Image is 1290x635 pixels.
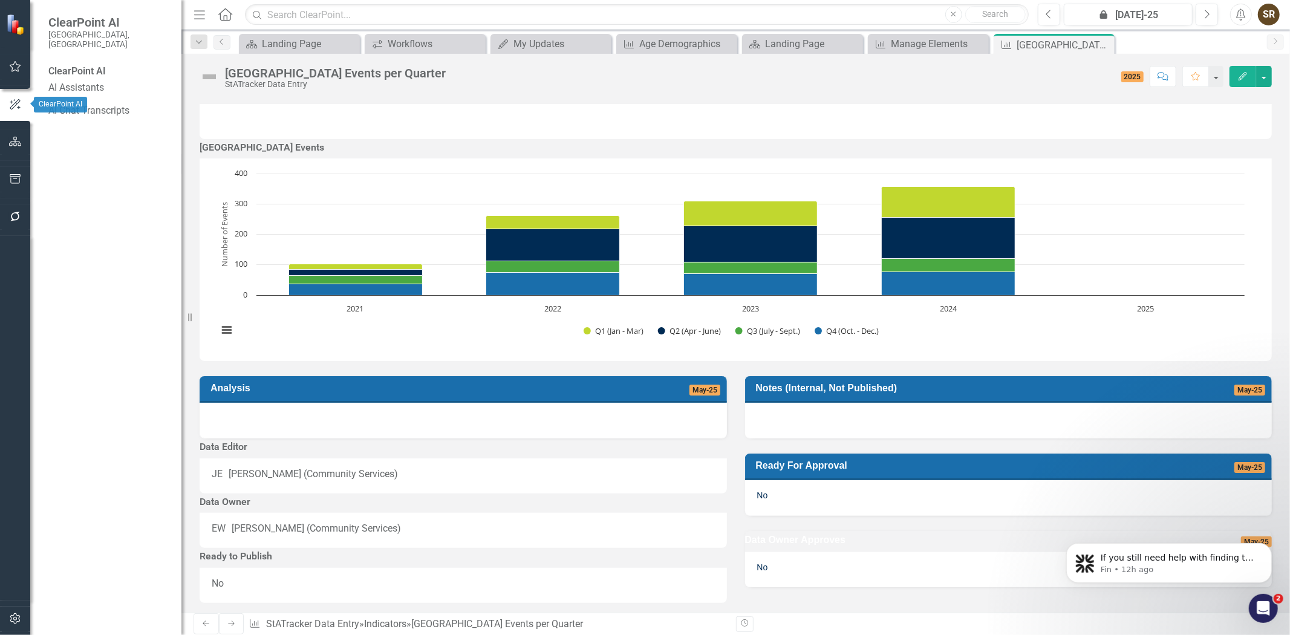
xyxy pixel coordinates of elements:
div: JE [212,467,223,481]
text: 400 [235,168,247,178]
h3: Analysis [210,382,498,394]
span: ClearPoint AI [48,15,169,30]
path: 2024, 76. Q4 (Oct. - Dec.). [882,272,1015,296]
span: May-25 [689,385,720,396]
div: EW [212,522,226,536]
path: 2022, 39. Q3 (July - Sept.). [486,261,620,273]
img: ClearPoint Strategy [6,13,27,34]
a: Indicators [364,618,406,630]
div: Landing Page [765,36,860,51]
svg: Interactive chart [212,168,1251,349]
path: 2021, 17. Q1 (Jan - Mar). [289,264,423,270]
span: No [757,562,768,572]
a: Workflows [368,36,483,51]
a: Manage Elements [871,36,986,51]
div: StATracker Data Entry [225,80,446,89]
a: AI Assistants [48,81,169,95]
text: Number of Events [219,202,230,267]
a: Landing Page [242,36,357,51]
text: 2025 [1138,303,1155,314]
path: 2024, 101. Q1 (Jan - Mar). [882,187,1015,218]
path: 2022, 104. Q2 (Apr - June). [486,229,620,261]
h3: Data Owner [200,497,727,507]
span: 2025 [1121,71,1144,82]
a: Landing Page [745,36,860,51]
a: StATracker Data Entry [266,618,359,630]
button: SR [1258,4,1280,25]
g: Q2 (Apr - June), bar series 2 of 4 with 5 bars. [289,174,1147,276]
text: Q1 (Jan - Mar) [595,325,643,336]
button: View chart menu, Chart [218,321,235,338]
a: Age Demographics [619,36,734,51]
text: Q4 (Oct. - Dec.) [826,325,879,336]
h3: Ready to Publish [200,551,727,562]
text: Q2 (Apr - June) [669,325,721,336]
div: My Updates [513,36,608,51]
div: ClearPoint AI [34,97,87,112]
text: 200 [235,228,247,239]
path: 2023, 82. Q1 (Jan - Mar). [684,201,818,226]
path: 2021, 37. Q4 (Oct. - Dec.). [289,284,423,296]
div: [PERSON_NAME] (Community Services) [232,522,401,536]
div: [PERSON_NAME] (Community Services) [229,467,398,481]
input: Search ClearPoint... [245,4,1029,25]
span: May-25 [1234,462,1265,473]
span: No [212,578,224,589]
text: 2021 [347,303,363,314]
path: 2024, 44. Q3 (July - Sept.). [882,259,1015,272]
div: Landing Page [262,36,357,51]
h3: Data Editor [200,441,727,452]
iframe: Intercom notifications message [1048,518,1290,602]
button: [DATE]-25 [1064,4,1193,25]
path: 2021, 21. Q2 (Apr - June). [289,270,423,276]
path: 2023, 39. Q3 (July - Sept.). [684,262,818,274]
img: Not Defined [200,67,219,86]
text: Q3 (July - Sept.) [747,325,800,336]
text: 2022 [544,303,561,314]
button: Show Q1 (Jan - Mar) [584,326,645,336]
g: Q1 (Jan - Mar), bar series 1 of 4 with 5 bars. [289,174,1147,270]
path: 2024, 136. Q2 (Apr - June). [882,218,1015,259]
path: 2023, 70. Q4 (Oct. - Dec.). [684,274,818,296]
text: 0 [243,289,247,300]
text: 2023 [742,303,759,314]
div: [GEOGRAPHIC_DATA] Events per Quarter [411,618,583,630]
button: Show Q3 (July - Sept.) [735,326,801,336]
span: No [757,490,768,500]
text: 100 [235,258,247,269]
div: » » [249,617,726,631]
path: 2023, 118. Q2 (Apr - June). [684,226,818,262]
div: Workflows [388,36,483,51]
span: Search [982,9,1008,19]
a: My Updates [494,36,608,51]
div: Age Demographics [639,36,734,51]
text: 2024 [940,303,957,314]
span: May-25 [1234,385,1265,396]
button: Show Q4 (Oct. - Dec.) [815,326,880,336]
span: 2 [1274,594,1283,604]
h3: [GEOGRAPHIC_DATA] Events [200,142,1272,153]
h3: Data Owner Approves [745,534,1149,545]
div: ClearPoint AI [48,65,169,79]
path: 2022, 45. Q1 (Jan - Mar). [486,216,620,229]
div: [GEOGRAPHIC_DATA] Events per Quarter [1017,37,1112,53]
h3: Notes (Internal, Not Published) [756,382,1175,394]
h3: Ready For Approval [756,460,1138,471]
iframe: Intercom live chat [1249,594,1278,623]
div: [GEOGRAPHIC_DATA] Events per Quarter [225,67,446,80]
div: [DATE]-25 [1068,8,1188,22]
path: 2021, 27. Q3 (July - Sept.). [289,276,423,284]
small: [GEOGRAPHIC_DATA], [GEOGRAPHIC_DATA] [48,30,169,50]
button: Show Q2 (Apr - June) [658,326,722,336]
button: Search [965,6,1026,23]
a: AI Chat Transcripts [48,104,169,118]
path: 2022, 74. Q4 (Oct. - Dec.). [486,273,620,296]
text: 300 [235,198,247,209]
div: Chart. Highcharts interactive chart. [212,168,1260,349]
g: Q3 (July - Sept.), bar series 3 of 4 with 5 bars. [289,174,1147,284]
